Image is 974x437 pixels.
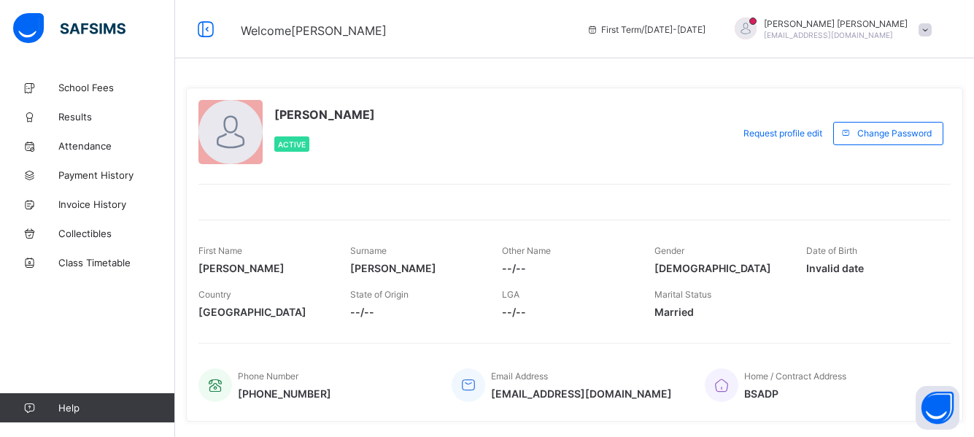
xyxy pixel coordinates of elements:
span: Other Name [502,245,551,256]
span: Country [198,289,231,300]
span: Collectibles [58,228,175,239]
span: [PERSON_NAME] [274,107,375,122]
span: Help [58,402,174,414]
span: Request profile edit [743,128,822,139]
span: Change Password [857,128,932,139]
button: Open asap [916,386,959,430]
span: Married [654,306,784,318]
span: session/term information [587,24,706,35]
span: Surname [350,245,387,256]
span: [PERSON_NAME] [350,262,480,274]
span: --/-- [502,306,632,318]
span: Invoice History [58,198,175,210]
span: Email Address [491,371,548,382]
div: MAHMUDSABO [720,18,939,42]
span: Attendance [58,140,175,152]
span: [GEOGRAPHIC_DATA] [198,306,328,318]
span: BSADP [744,387,846,400]
span: Welcome [PERSON_NAME] [241,23,387,38]
span: [PERSON_NAME] [PERSON_NAME] [764,18,908,29]
span: Invalid date [806,262,936,274]
span: First Name [198,245,242,256]
span: Active [278,140,306,149]
span: [EMAIL_ADDRESS][DOMAIN_NAME] [764,31,893,39]
span: Results [58,111,175,123]
span: State of Origin [350,289,409,300]
img: safsims [13,13,125,44]
span: Date of Birth [806,245,857,256]
span: [PERSON_NAME] [198,262,328,274]
span: Marital Status [654,289,711,300]
span: --/-- [350,306,480,318]
span: LGA [502,289,519,300]
span: [EMAIL_ADDRESS][DOMAIN_NAME] [491,387,672,400]
span: School Fees [58,82,175,93]
span: [PHONE_NUMBER] [238,387,331,400]
span: --/-- [502,262,632,274]
span: Home / Contract Address [744,371,846,382]
span: Class Timetable [58,257,175,268]
span: Phone Number [238,371,298,382]
span: [DEMOGRAPHIC_DATA] [654,262,784,274]
span: Gender [654,245,684,256]
span: Payment History [58,169,175,181]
